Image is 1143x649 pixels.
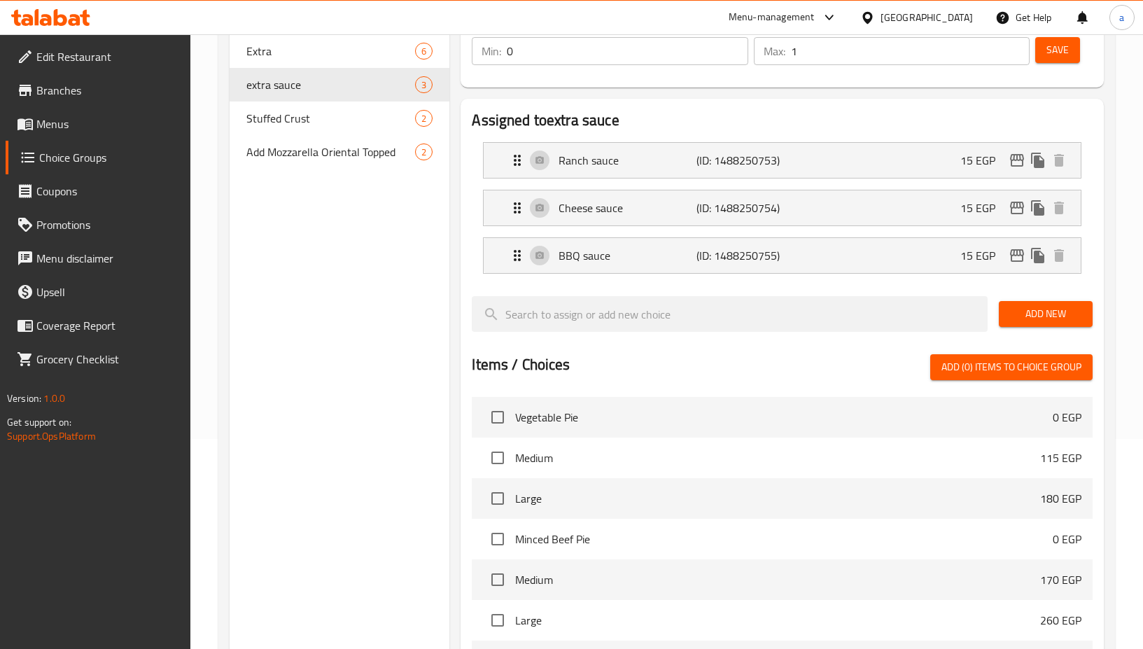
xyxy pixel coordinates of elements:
a: Promotions [6,208,191,242]
span: Grocery Checklist [36,351,180,368]
button: delete [1049,197,1070,218]
a: Branches [6,74,191,107]
a: Support.OpsPlatform [7,427,96,445]
p: (ID: 1488250755) [696,247,788,264]
span: Select choice [483,403,512,432]
span: Add Mozzarella Oriental Topped [246,144,415,160]
p: Cheese sauce [559,200,696,216]
p: Min: [482,43,501,60]
span: Branches [36,82,180,99]
button: edit [1007,150,1028,171]
a: Coupons [6,174,191,208]
span: Medium [515,571,1040,588]
div: Choices [415,144,433,160]
span: Choice Groups [39,149,180,166]
span: Select choice [483,484,512,513]
p: 180 EGP [1040,490,1081,507]
div: Choices [415,110,433,127]
button: Add (0) items to choice group [930,354,1093,380]
p: 15 EGP [960,152,1007,169]
span: Large [515,490,1040,507]
p: BBQ sauce [559,247,696,264]
div: extra sauce3 [230,68,449,102]
span: Coverage Report [36,317,180,334]
div: Choices [415,76,433,93]
span: 2 [416,112,432,125]
span: Large [515,612,1040,629]
button: duplicate [1028,150,1049,171]
div: Menu-management [729,9,815,26]
input: search [472,296,987,332]
span: Edit Restaurant [36,48,180,65]
span: Stuffed Crust [246,110,415,127]
span: extra sauce [246,76,415,93]
span: 6 [416,45,432,58]
span: Minced Beef Pie [515,531,1053,547]
button: Save [1035,37,1080,63]
p: 260 EGP [1040,612,1081,629]
a: Menu disclaimer [6,242,191,275]
p: 15 EGP [960,247,1007,264]
span: 2 [416,146,432,159]
p: 0 EGP [1053,531,1081,547]
button: edit [1007,197,1028,218]
span: Vegetable Pie [515,409,1053,426]
div: [GEOGRAPHIC_DATA] [881,10,973,25]
span: Coupons [36,183,180,200]
a: Menus [6,107,191,141]
span: Medium [515,449,1040,466]
button: duplicate [1028,245,1049,266]
p: Max: [764,43,785,60]
h2: Items / Choices [472,354,570,375]
li: Expand [472,184,1093,232]
span: Select choice [483,524,512,554]
p: 15 EGP [960,200,1007,216]
div: Extra6 [230,34,449,68]
a: Coverage Report [6,309,191,342]
p: Ranch sauce [559,152,696,169]
span: a [1119,10,1124,25]
div: Expand [484,143,1081,178]
span: Promotions [36,216,180,233]
span: Select choice [483,606,512,635]
p: 170 EGP [1040,571,1081,588]
button: Add New [999,301,1093,327]
span: Save [1046,41,1069,59]
a: Choice Groups [6,141,191,174]
span: Add (0) items to choice group [941,358,1081,376]
a: Upsell [6,275,191,309]
h2: Assigned to extra sauce [472,110,1093,131]
button: duplicate [1028,197,1049,218]
li: Expand [472,232,1093,279]
p: 115 EGP [1040,449,1081,466]
span: Version: [7,389,41,407]
div: Expand [484,190,1081,225]
span: Select choice [483,565,512,594]
span: Extra [246,43,415,60]
div: Stuffed Crust2 [230,102,449,135]
span: Get support on: [7,413,71,431]
div: Expand [484,238,1081,273]
span: Upsell [36,284,180,300]
a: Grocery Checklist [6,342,191,376]
span: Menus [36,116,180,132]
p: 0 EGP [1053,409,1081,426]
li: Expand [472,137,1093,184]
span: 1.0.0 [43,389,65,407]
button: delete [1049,150,1070,171]
p: (ID: 1488250754) [696,200,788,216]
span: 3 [416,78,432,92]
span: Menu disclaimer [36,250,180,267]
p: (ID: 1488250753) [696,152,788,169]
span: Add New [1010,305,1081,323]
a: Edit Restaurant [6,40,191,74]
span: Select choice [483,443,512,473]
button: delete [1049,245,1070,266]
button: edit [1007,245,1028,266]
div: Add Mozzarella Oriental Topped2 [230,135,449,169]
